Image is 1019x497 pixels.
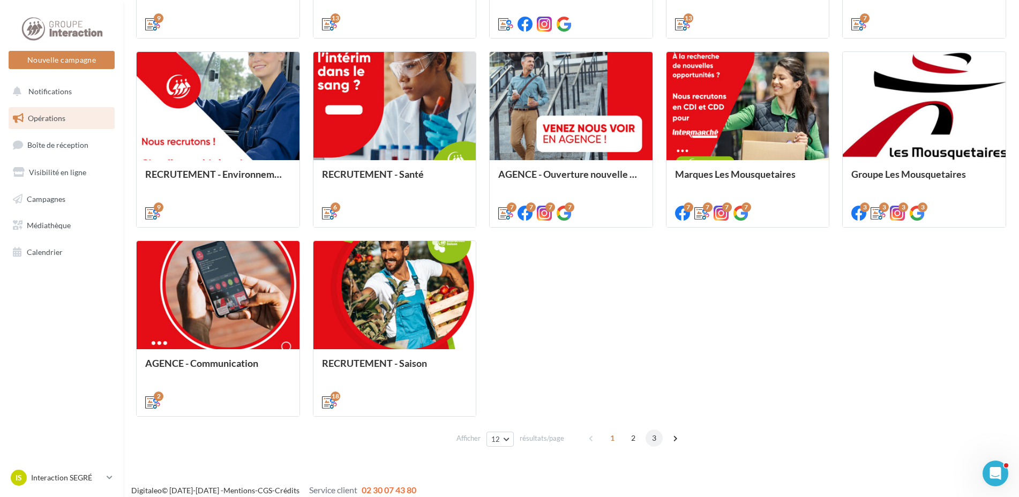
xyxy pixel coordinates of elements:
div: 3 [860,202,870,212]
div: 13 [684,13,693,23]
a: Médiathèque [6,214,117,237]
div: 7 [526,202,536,212]
a: Campagnes [6,188,117,210]
span: Boîte de réception [27,140,88,149]
div: 3 [879,202,889,212]
div: 7 [703,202,713,212]
div: 7 [684,202,693,212]
a: Crédits [275,486,299,495]
span: IS [16,472,22,483]
span: Service client [309,485,357,495]
div: AGENCE - Ouverture nouvelle agence [498,169,644,190]
div: 18 [331,391,340,401]
a: Digitaleo [131,486,162,495]
div: 3 [898,202,908,212]
div: 9 [154,13,163,23]
div: 7 [722,202,732,212]
span: Calendrier [27,247,63,257]
div: 7 [741,202,751,212]
span: 02 30 07 43 80 [362,485,416,495]
p: Interaction SEGRÉ [31,472,102,483]
div: 7 [507,202,516,212]
span: 12 [491,435,500,443]
a: IS Interaction SEGRÉ [9,468,115,488]
span: résultats/page [520,433,564,443]
a: Opérations [6,107,117,130]
iframe: Intercom live chat [983,461,1008,486]
div: 7 [565,202,574,212]
div: RECRUTEMENT - Environnement [145,169,291,190]
span: © [DATE]-[DATE] - - - [131,486,416,495]
div: RECRUTEMENT - Santé [322,169,468,190]
div: 3 [918,202,927,212]
span: Opérations [28,114,65,123]
a: Visibilité en ligne [6,161,117,184]
button: Notifications [6,80,113,103]
div: AGENCE - Communication [145,358,291,379]
div: 6 [331,202,340,212]
div: 9 [154,202,163,212]
span: Notifications [28,87,72,96]
div: 2 [154,391,163,401]
div: Marques Les Mousquetaires [675,169,821,190]
div: 7 [860,13,870,23]
a: CGS [258,486,272,495]
div: 7 [545,202,555,212]
button: 12 [486,432,514,447]
div: 13 [331,13,340,23]
a: Mentions [223,486,255,495]
span: 2 [625,430,642,447]
a: Calendrier [6,241,117,263]
span: 3 [646,430,663,447]
span: 1 [604,430,621,447]
button: Nouvelle campagne [9,51,115,69]
span: Campagnes [27,194,65,203]
a: Boîte de réception [6,133,117,156]
div: Groupe Les Mousquetaires [851,169,997,190]
div: RECRUTEMENT - Saison [322,358,468,379]
span: Afficher [456,433,481,443]
span: Médiathèque [27,221,71,230]
span: Visibilité en ligne [29,168,86,177]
